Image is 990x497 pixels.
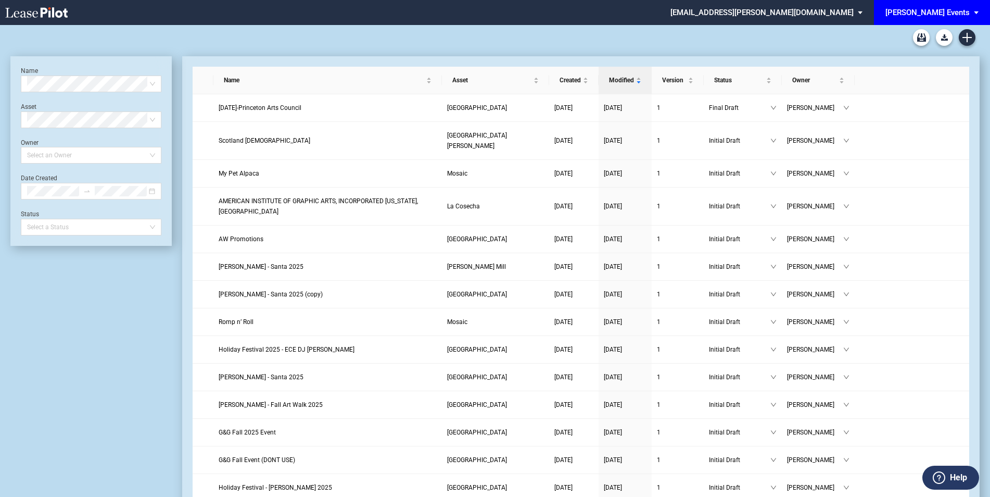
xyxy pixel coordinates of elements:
[959,29,975,46] a: Create new document
[219,197,418,215] span: AMERICAN INSTITUTE OF GRAPHIC ARTS, INCORPORATED WASHINGTON, D.C.
[554,104,573,111] span: [DATE]
[219,263,303,270] span: Edwin McCora - Santa 2025
[219,374,303,381] span: Edwin McCora - Santa 2025
[709,262,770,272] span: Initial Draft
[554,456,573,464] span: [DATE]
[787,234,843,244] span: [PERSON_NAME]
[219,289,437,300] a: [PERSON_NAME] - Santa 2025 (copy)
[843,319,849,325] span: down
[787,168,843,179] span: [PERSON_NAME]
[604,263,622,270] span: [DATE]
[219,104,301,111] span: Day of the Dead-Princeton Arts Council
[787,262,843,272] span: [PERSON_NAME]
[447,130,544,151] a: [GEOGRAPHIC_DATA][PERSON_NAME]
[709,427,770,438] span: Initial Draft
[657,104,661,111] span: 1
[604,104,622,111] span: [DATE]
[219,318,253,326] span: Romp n’ Roll
[447,262,544,272] a: [PERSON_NAME] Mill
[604,170,622,177] span: [DATE]
[604,137,622,144] span: [DATE]
[447,400,544,410] a: [GEOGRAPHIC_DATA]
[843,402,849,408] span: down
[843,203,849,209] span: down
[657,346,661,353] span: 1
[604,235,622,243] span: [DATE]
[657,400,699,410] a: 1
[554,317,593,327] a: [DATE]
[709,372,770,382] span: Initial Draft
[787,482,843,493] span: [PERSON_NAME]
[604,455,646,465] a: [DATE]
[213,67,442,94] th: Name
[843,374,849,380] span: down
[787,427,843,438] span: [PERSON_NAME]
[657,235,661,243] span: 1
[447,482,544,493] a: [GEOGRAPHIC_DATA]
[787,135,843,146] span: [PERSON_NAME]
[657,168,699,179] a: 1
[770,203,777,209] span: down
[604,203,622,210] span: [DATE]
[599,67,652,94] th: Modified
[787,455,843,465] span: [PERSON_NAME]
[657,318,661,326] span: 1
[554,429,573,436] span: [DATE]
[709,135,770,146] span: Initial Draft
[657,344,699,355] a: 1
[442,67,549,94] th: Asset
[219,455,437,465] a: G&G Fall Event (DONT USE)
[219,235,263,243] span: AW Promotions
[604,262,646,272] a: [DATE]
[452,75,531,85] span: Asset
[657,455,699,465] a: 1
[604,318,622,326] span: [DATE]
[843,429,849,436] span: down
[770,138,777,144] span: down
[219,135,437,146] a: Scotland [DEMOGRAPHIC_DATA]
[770,429,777,436] span: down
[709,103,770,113] span: Final Draft
[549,67,599,94] th: Created
[843,346,849,353] span: down
[657,263,661,270] span: 1
[554,201,593,212] a: [DATE]
[554,427,593,438] a: [DATE]
[787,344,843,355] span: [PERSON_NAME]
[219,372,437,382] a: [PERSON_NAME] - Santa 2025
[787,289,843,300] span: [PERSON_NAME]
[792,75,837,85] span: Owner
[787,103,843,113] span: [PERSON_NAME]
[219,137,310,144] span: Scotland AME Zion Church
[843,138,849,144] span: down
[554,289,593,300] a: [DATE]
[604,291,622,298] span: [DATE]
[714,75,764,85] span: Status
[770,346,777,353] span: down
[83,188,91,195] span: swap-right
[709,201,770,212] span: Initial Draft
[657,401,661,408] span: 1
[709,168,770,179] span: Initial Draft
[787,372,843,382] span: [PERSON_NAME]
[447,234,544,244] a: [GEOGRAPHIC_DATA]
[447,456,507,464] span: Freshfields Village
[447,346,507,353] span: Freshfields Village
[657,456,661,464] span: 1
[657,262,699,272] a: 1
[21,210,39,218] label: Status
[843,236,849,242] span: down
[843,291,849,297] span: down
[447,104,507,111] span: Princeton Shopping Center
[787,201,843,212] span: [PERSON_NAME]
[922,466,979,490] button: Help
[219,170,259,177] span: My Pet Alpaca
[447,291,507,298] span: Freshfields Village
[554,137,573,144] span: [DATE]
[21,175,57,182] label: Date Created
[843,105,849,111] span: down
[843,484,849,491] span: down
[604,482,646,493] a: [DATE]
[554,235,573,243] span: [DATE]
[224,75,424,85] span: Name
